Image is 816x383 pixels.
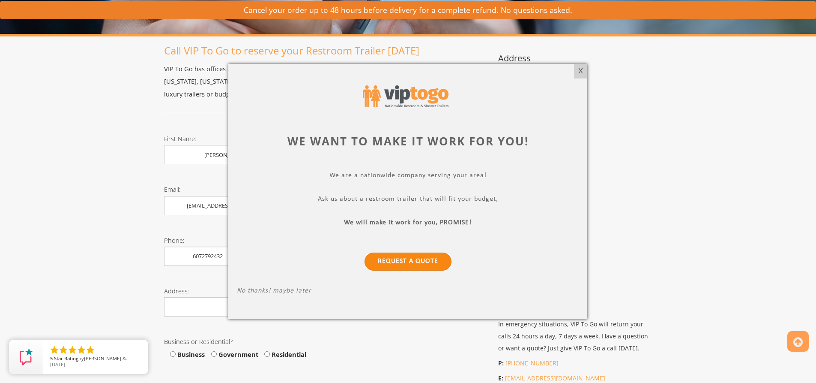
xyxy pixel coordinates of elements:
span: [PERSON_NAME] &. [84,355,127,362]
img: viptogo logo [363,85,448,107]
span: by [50,356,141,362]
li:  [58,345,69,355]
li:  [76,345,87,355]
span: Star Rating [54,355,78,362]
li:  [49,345,60,355]
p: No thanks! maybe later [237,287,579,297]
a: Request a Quote [365,253,451,271]
div: X [574,64,587,78]
li:  [85,345,96,355]
span: 5 [50,355,53,362]
p: We are a nationwide company serving your area! [237,172,579,181]
b: We will make it work for you, PROMISE! [344,219,472,226]
li:  [67,345,78,355]
div: We want to make it work for you! [237,133,579,149]
p: Ask us about a restroom trailer that will fit your budget, [237,195,579,205]
img: Review Rating [18,348,35,365]
span: [DATE] [50,361,65,368]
